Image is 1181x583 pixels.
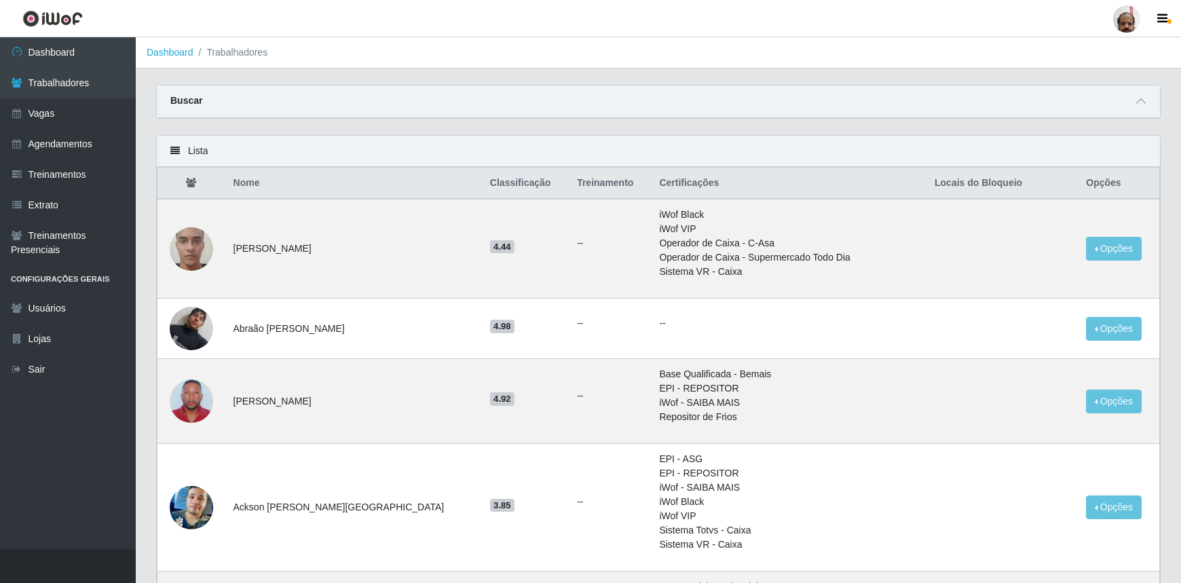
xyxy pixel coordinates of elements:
ul: -- [577,495,643,509]
td: Ackson [PERSON_NAME][GEOGRAPHIC_DATA] [225,444,482,571]
li: Sistema Totvs - Caixa [659,523,918,538]
ul: -- [577,389,643,403]
ul: -- [577,236,643,250]
p: -- [659,316,918,331]
button: Opções [1086,390,1142,413]
li: iWof Black [659,208,918,222]
th: Treinamento [569,168,651,200]
img: 1737053662969.jpeg [170,210,213,288]
li: EPI - REPOSITOR [659,381,918,396]
span: 4.44 [490,240,514,254]
li: Base Qualificada - Bemais [659,367,918,381]
li: iWof - SAIBA MAIS [659,396,918,410]
th: Certificações [651,168,926,200]
li: Operador de Caixa - C-Asa [659,236,918,250]
th: Locais do Bloqueio [926,168,1078,200]
td: Abraão [PERSON_NAME] [225,299,482,359]
li: iWof VIP [659,509,918,523]
ul: -- [577,316,643,331]
th: Opções [1078,168,1159,200]
li: Repositor de Frios [659,410,918,424]
button: Opções [1086,237,1142,261]
li: Sistema VR - Caixa [659,265,918,279]
span: 3.85 [490,499,514,512]
img: 1745957511046.jpeg [170,469,213,546]
button: Opções [1086,317,1142,341]
li: iWof - SAIBA MAIS [659,481,918,495]
span: 4.92 [490,392,514,406]
img: CoreUI Logo [22,10,83,27]
li: Trabalhadores [193,45,268,60]
th: Classificação [482,168,569,200]
nav: breadcrumb [136,37,1181,69]
strong: Buscar [170,95,202,106]
img: 1755573082134.jpeg [170,307,213,350]
div: Lista [157,136,1160,167]
li: iWof Black [659,495,918,509]
td: [PERSON_NAME] [225,359,482,444]
img: 1702120874188.jpeg [170,373,213,430]
li: iWof VIP [659,222,918,236]
li: EPI - REPOSITOR [659,466,918,481]
li: Operador de Caixa - Supermercado Todo Dia [659,250,918,265]
a: Dashboard [147,47,193,58]
li: EPI - ASG [659,452,918,466]
li: Sistema VR - Caixa [659,538,918,552]
th: Nome [225,168,482,200]
td: [PERSON_NAME] [225,199,482,299]
button: Opções [1086,495,1142,519]
span: 4.98 [490,320,514,333]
